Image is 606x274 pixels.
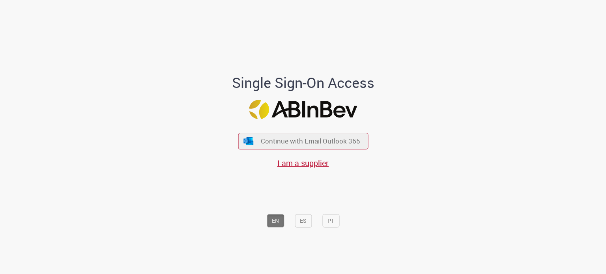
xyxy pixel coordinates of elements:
[194,75,413,91] h1: Single Sign-On Access
[322,214,339,227] button: PT
[261,136,360,145] span: Continue with Email Outlook 365
[277,158,329,168] a: I am a supplier
[238,133,368,149] button: ícone Azure/Microsoft 360 Continue with Email Outlook 365
[243,137,254,145] img: ícone Azure/Microsoft 360
[249,100,357,119] img: Logo ABInBev
[295,214,312,227] button: ES
[267,214,284,227] button: EN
